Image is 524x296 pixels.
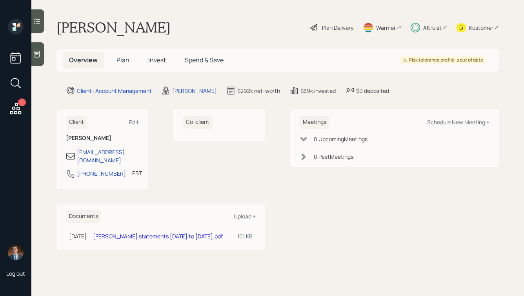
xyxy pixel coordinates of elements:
[69,232,87,240] div: [DATE]
[129,118,139,126] div: Edit
[77,169,126,178] div: [PHONE_NUMBER]
[18,98,26,106] div: 1
[322,24,353,32] div: Plan Delivery
[423,24,442,32] div: Altruist
[300,87,336,95] div: $39k invested
[402,57,483,64] div: Risk tolerance profile is out of date
[300,116,329,129] h6: Meetings
[185,56,224,64] span: Spend & Save
[172,87,217,95] div: [PERSON_NAME]
[93,232,223,240] a: [PERSON_NAME] statements [DATE] to [DATE].pdf
[314,135,368,143] div: 0 Upcoming Meeting s
[132,169,142,177] div: EST
[356,87,389,95] div: $0 deposited
[427,118,489,126] div: Schedule New Meeting +
[314,153,353,161] div: 0 Past Meeting s
[66,135,139,142] h6: [PERSON_NAME]
[237,232,253,240] div: 101 KB
[66,210,101,223] h6: Documents
[77,148,139,164] div: [EMAIL_ADDRESS][DOMAIN_NAME]
[376,24,396,32] div: Warmer
[469,24,493,32] div: Kustomer
[234,212,256,220] div: Upload +
[148,56,166,64] span: Invest
[66,116,87,129] h6: Client
[56,19,171,36] h1: [PERSON_NAME]
[77,87,152,95] div: Client · Account Management
[6,270,25,277] div: Log out
[183,116,213,129] h6: Co-client
[69,56,98,64] span: Overview
[237,87,280,95] div: $292k net-worth
[116,56,129,64] span: Plan
[8,245,24,260] img: hunter_neumayer.jpg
